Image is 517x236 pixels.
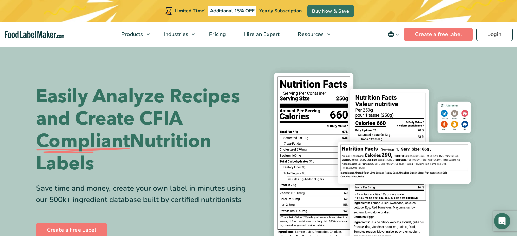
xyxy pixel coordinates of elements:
[207,31,227,38] span: Pricing
[208,6,256,16] span: Additional 15% OFF
[259,7,302,14] span: Yearly Subscription
[36,183,254,205] div: Save time and money, create your own label in minutes using our 500k+ ingredient database built b...
[36,85,254,175] h1: Easily Analyze Recipes and Create CFIA Nutrition Labels
[119,31,144,38] span: Products
[162,31,189,38] span: Industries
[36,130,130,152] span: Compliant
[296,31,324,38] span: Resources
[200,22,234,47] a: Pricing
[242,31,280,38] span: Hire an Expert
[404,28,473,41] a: Create a free label
[307,5,354,17] a: Buy Now & Save
[235,22,287,47] a: Hire an Expert
[113,22,153,47] a: Products
[494,213,510,229] div: Open Intercom Messenger
[289,22,334,47] a: Resources
[175,7,205,14] span: Limited Time!
[476,28,513,41] a: Login
[155,22,199,47] a: Industries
